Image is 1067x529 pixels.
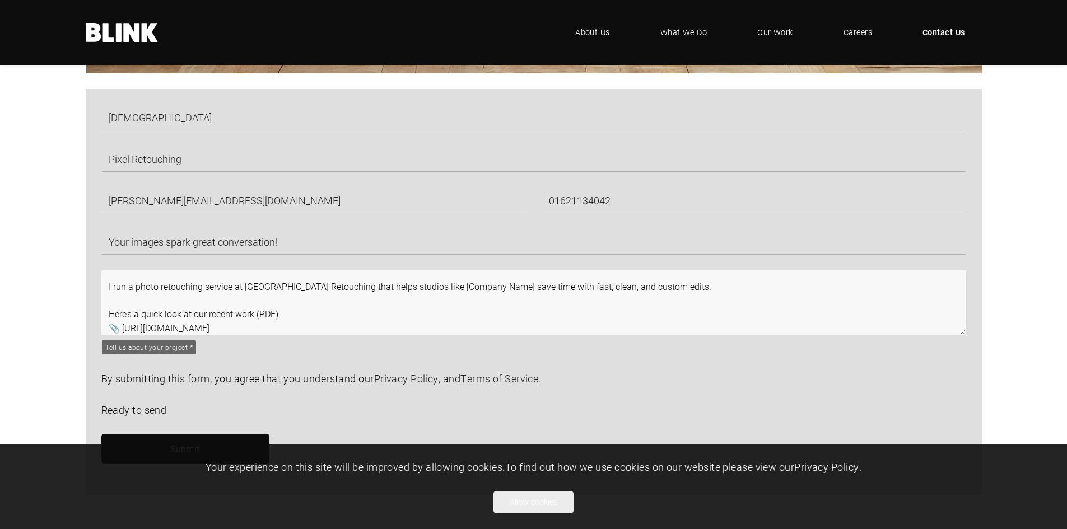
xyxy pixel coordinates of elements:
button: Allow cookies [493,491,574,513]
a: Our Work [740,16,810,49]
p: By submitting this form, you agree that you understand our , and . [101,371,966,387]
span: Submit [170,443,200,455]
input: Company Name * [101,146,966,172]
span: Your experience on this site will be improved by allowing cookies. To find out how we use cookies... [206,460,861,474]
a: Privacy Policy [794,460,859,474]
input: Full Name * [101,105,966,130]
span: Careers [844,26,872,39]
span: Our Work [757,26,793,39]
a: Contact Us [906,16,982,49]
span: About Us [575,26,610,39]
span: What We Do [660,26,707,39]
a: What We Do [644,16,724,49]
div: Tell us about your project * [105,342,193,353]
input: Telephone Number * [542,188,966,213]
a: Home [86,23,159,42]
a: About Us [558,16,627,49]
a: Careers [827,16,889,49]
a: Privacy Policy [374,372,439,385]
span: Ready to send [101,403,167,416]
input: Subject * [101,229,966,255]
a: Terms of Service [460,372,538,385]
span: Contact Us [922,26,965,39]
input: Email Address * [101,188,526,213]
